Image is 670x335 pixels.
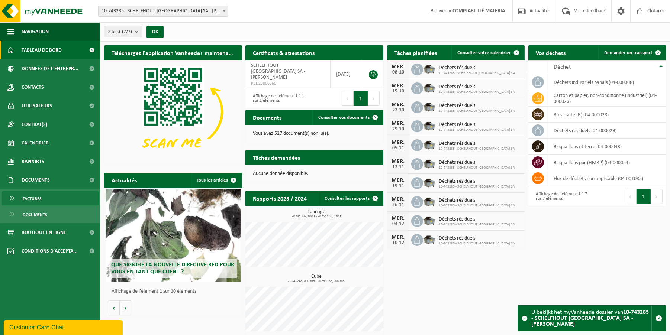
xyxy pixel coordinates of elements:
[439,217,515,222] span: Déchets résiduels
[104,173,144,187] h2: Actualités
[391,140,406,146] div: MER.
[548,139,666,155] td: briquaillons et terre (04-000043)
[251,63,305,80] span: SCHELFHOUT [GEOGRAPHIC_DATA] SA - [PERSON_NAME]
[439,185,515,189] span: 10-743285 - SCHELFHOUT [GEOGRAPHIC_DATA] SA
[245,45,322,60] h2: Certificats & attestations
[391,215,406,221] div: MER.
[22,22,49,41] span: Navigation
[439,235,515,241] span: Déchets résiduels
[342,91,354,106] button: Previous
[245,191,314,205] h2: Rapports 2025 / 2024
[439,71,515,75] span: 10-743285 - SCHELFHOUT [GEOGRAPHIC_DATA] SA
[354,91,368,106] button: 1
[391,165,406,170] div: 12-11
[439,128,515,132] span: 10-743285 - SCHELFHOUT [GEOGRAPHIC_DATA] SA
[452,8,505,14] strong: COMPTABILITÉ MATERIA
[23,192,42,206] span: Factures
[391,83,406,89] div: MER.
[22,242,78,260] span: Conditions d'accepta...
[548,107,666,123] td: bois traité (B) (04-000028)
[191,173,241,188] a: Tous les articles
[423,81,436,94] img: WB-5000-GAL-GY-01
[106,189,241,282] a: Que signifie la nouvelle directive RED pour vous en tant que client ?
[554,64,571,70] span: Déchet
[245,150,307,165] h2: Tâches demandées
[391,221,406,227] div: 03-12
[22,152,44,171] span: Rapports
[439,90,515,94] span: 10-743285 - SCHELFHOUT [GEOGRAPHIC_DATA] SA
[253,171,376,176] p: Aucune donnée disponible.
[423,176,436,189] img: WB-5000-GAL-GY-01
[391,89,406,94] div: 15-10
[439,147,515,151] span: 10-743285 - SCHELFHOUT [GEOGRAPHIC_DATA] SA
[391,146,406,151] div: 05-11
[249,274,383,283] h3: Cube
[423,157,436,170] img: WB-5000-GAL-GY-01
[253,131,376,136] p: Vous avez 527 document(s) non lu(s).
[98,6,228,17] span: 10-743285 - SCHELFHOUT BELGIUM SA - VILLERS-LE-BOUILLET
[249,279,383,283] span: 2024: 245,000 m3 - 2025: 185,000 m3
[251,81,324,87] span: RED25006560
[439,166,515,170] span: 10-743285 - SCHELFHOUT [GEOGRAPHIC_DATA] SA
[146,26,164,38] button: OK
[391,183,406,189] div: 19-11
[528,45,573,60] h2: Vos déchets
[423,214,436,227] img: WB-5000-GAL-GY-01
[312,110,383,125] a: Consulter vos documents
[249,215,383,218] span: 2024: 302,100 t - 2025: 133,020 t
[531,309,649,327] strong: 10-743285 - SCHELFHOUT [GEOGRAPHIC_DATA] SA - [PERSON_NAME]
[439,204,515,208] span: 10-743285 - SCHELFHOUT [GEOGRAPHIC_DATA] SA
[108,26,132,38] span: Site(s)
[99,6,228,16] span: 10-743285 - SCHELFHOUT BELGIUM SA - VILLERS-LE-BOUILLET
[548,74,666,90] td: déchets industriels banals (04-000008)
[548,123,666,139] td: déchets résiduels (04-000029)
[319,191,383,206] a: Consulter les rapports
[22,59,78,78] span: Données de l'entrepr...
[111,262,234,275] span: Que signifie la nouvelle directive RED pour vous en tant que client ?
[104,26,142,37] button: Site(s)(7/7)
[423,138,436,151] img: WB-5000-GAL-GY-01
[22,115,47,134] span: Contrat(s)
[651,189,663,204] button: Next
[2,191,99,205] a: Factures
[439,241,515,246] span: 10-743285 - SCHELFHOUT [GEOGRAPHIC_DATA] SA
[423,100,436,113] img: WB-5000-GAL-GY-01
[249,90,310,107] div: Affichage de l'élément 1 à 1 sur 1 éléments
[112,289,238,294] p: Affichage de l'élément 1 sur 10 éléments
[391,70,406,75] div: 08-10
[439,160,515,166] span: Déchets résiduels
[391,64,406,70] div: MER.
[451,45,524,60] a: Consulter votre calendrier
[22,134,49,152] span: Calendrier
[391,178,406,183] div: MER.
[531,306,651,331] div: U bekijkt het myVanheede dossier van
[391,159,406,165] div: MER.
[423,119,436,132] img: WB-5000-GAL-GY-01
[249,209,383,218] h3: Tonnage
[439,198,515,204] span: Déchets résiduels
[439,122,515,128] span: Déchets résiduels
[122,29,132,34] count: (7/7)
[604,51,653,55] span: Demander un transport
[391,196,406,202] div: MER.
[331,60,361,88] td: [DATE]
[439,84,515,90] span: Déchets résiduels
[368,91,380,106] button: Next
[439,109,515,113] span: 10-743285 - SCHELFHOUT [GEOGRAPHIC_DATA] SA
[245,110,289,124] h2: Documents
[423,62,436,75] img: WB-5000-GAL-GY-01
[439,141,515,147] span: Déchets résiduels
[23,208,47,222] span: Documents
[2,207,99,221] a: Documents
[22,41,62,59] span: Tableau de bord
[22,78,44,97] span: Contacts
[532,188,593,205] div: Affichage de l'élément 1 à 7 sur 7 éléments
[104,60,242,163] img: Download de VHEPlus App
[22,97,52,115] span: Utilisateurs
[439,103,515,109] span: Déchets résiduels
[391,202,406,208] div: 26-11
[391,234,406,240] div: MER.
[391,127,406,132] div: 29-10
[548,170,666,186] td: flux de déchets non applicable (04-001085)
